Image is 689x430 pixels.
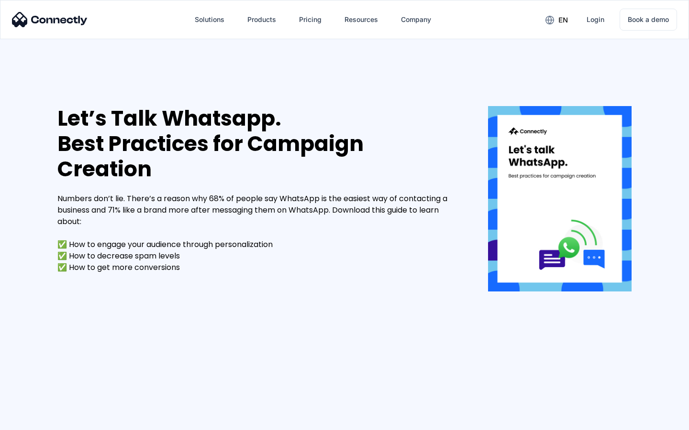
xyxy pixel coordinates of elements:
div: Pricing [299,13,322,26]
div: Numbers don’t lie. There’s a reason why 68% of people say WhatsApp is the easiest way of contacti... [57,193,459,273]
aside: Language selected: English [10,413,57,427]
a: Pricing [291,8,329,31]
div: Resources [344,13,378,26]
a: Book a demo [620,9,677,31]
div: en [558,13,568,27]
div: Company [401,13,431,26]
div: Let’s Talk Whatsapp. Best Practices for Campaign Creation [57,106,459,182]
a: Login [579,8,612,31]
div: Solutions [195,13,224,26]
img: Connectly Logo [12,12,88,27]
ul: Language list [19,413,57,427]
div: Products [247,13,276,26]
div: Login [587,13,604,26]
